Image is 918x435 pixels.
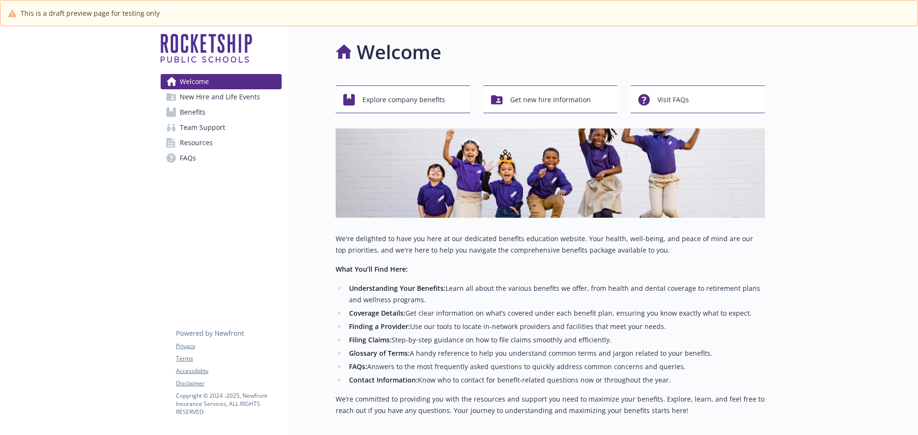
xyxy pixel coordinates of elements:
[349,308,405,318] strong: Coverage Details:
[336,85,470,113] button: Explore company benefits
[180,74,209,89] span: Welcome
[510,91,591,109] span: Get new hire information
[336,233,765,256] p: We're delighted to have you here at our dedicated benefits education website. Your health, well-b...
[362,91,445,109] span: Explore company benefits
[176,367,281,375] a: Accessibility
[346,334,765,346] li: Step-by-step guidance on how to file claims smoothly and efficiently.
[180,150,196,166] span: FAQs
[349,375,418,384] strong: Contact Information:
[346,308,765,319] li: Get clear information on what’s covered under each benefit plan, ensuring you know exactly what t...
[483,85,618,113] button: Get new hire information
[180,135,213,150] span: Resources
[336,128,765,218] img: overview page banner
[21,8,160,18] span: This is a draft preview page for testing only
[349,284,446,293] strong: Understanding Your Benefits:
[176,342,281,350] a: Privacy
[161,120,282,135] a: Team Support
[180,105,206,120] span: Benefits
[336,265,408,274] strong: What You’ll Find Here:
[349,362,367,371] strong: FAQs:
[161,105,282,120] a: Benefits
[161,135,282,150] a: Resources
[346,321,765,332] li: Use our tools to locate in-network providers and facilities that meet your needs.
[176,379,281,388] a: Disclaimer
[631,85,765,113] button: Visit FAQs
[349,335,392,344] strong: Filing Claims:
[346,374,765,386] li: Know who to contact for benefit-related questions now or throughout the year.
[346,283,765,306] li: Learn all about the various benefits we offer, from health and dental coverage to retirement plan...
[161,74,282,89] a: Welcome
[176,392,281,416] p: Copyright © 2024 - 2025 , Newfront Insurance Services, ALL RIGHTS RESERVED
[346,348,765,359] li: A handy reference to help you understand common terms and jargon related to your benefits.
[180,120,225,135] span: Team Support
[657,91,689,109] span: Visit FAQs
[176,354,281,363] a: Terms
[346,361,765,372] li: Answers to the most frequently asked questions to quickly address common concerns and queries.
[180,89,260,105] span: New Hire and Life Events
[161,150,282,166] a: FAQs
[336,393,765,416] p: We’re committed to providing you with the resources and support you need to maximize your benefit...
[161,89,282,105] a: New Hire and Life Events
[349,349,410,358] strong: Glossary of Terms:
[349,322,410,331] strong: Finding a Provider:
[357,38,441,66] h1: Welcome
